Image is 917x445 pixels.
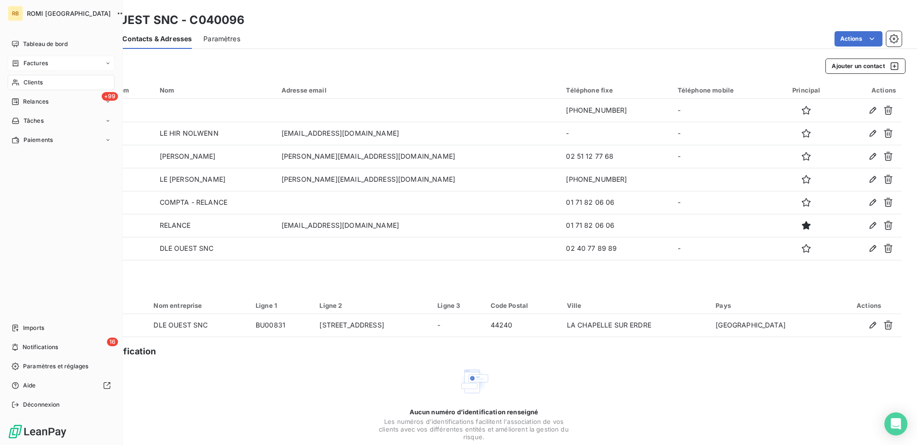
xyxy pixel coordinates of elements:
div: Adresse email [282,86,555,94]
span: Tâches [24,117,44,125]
td: - [672,145,776,168]
td: [GEOGRAPHIC_DATA] [710,314,836,337]
a: Paramètres et réglages [8,359,115,374]
td: - [672,122,776,145]
td: [EMAIL_ADDRESS][DOMAIN_NAME] [276,214,561,237]
a: Tableau de bord [8,36,115,52]
td: 02 51 12 77 68 [560,145,671,168]
img: Logo LeanPay [8,424,67,439]
td: BU00831 [250,314,314,337]
td: LE [PERSON_NAME] [154,168,276,191]
a: +99Relances [8,94,115,109]
div: Open Intercom Messenger [884,412,907,435]
div: Actions [843,86,896,94]
button: Actions [835,31,882,47]
td: [PHONE_NUMBER] [560,168,671,191]
td: [STREET_ADDRESS] [314,314,432,337]
td: LA CHAPELLE SUR ERDRE [561,314,710,337]
td: [PERSON_NAME][EMAIL_ADDRESS][DOMAIN_NAME] [276,168,561,191]
td: DLE OUEST SNC [148,314,249,337]
td: [EMAIL_ADDRESS][DOMAIN_NAME] [276,122,561,145]
a: Tâches [8,113,115,129]
td: [PERSON_NAME][EMAIL_ADDRESS][DOMAIN_NAME] [276,145,561,168]
td: LE HIR NOLWENN [154,122,276,145]
span: Tableau de bord [23,40,68,48]
span: Imports [23,324,44,332]
td: - [560,122,671,145]
button: Ajouter un contact [825,59,905,74]
td: - [672,191,776,214]
span: Factures [24,59,48,68]
div: Code Postal [491,302,555,309]
a: Aide [8,378,115,393]
a: Imports [8,320,115,336]
div: Actions [842,302,896,309]
div: RB [8,6,23,21]
span: Paramètres [203,34,240,44]
div: Ligne 2 [319,302,426,309]
td: 01 71 82 06 06 [560,214,671,237]
div: Prénom [105,86,148,94]
div: Ligne 3 [437,302,479,309]
a: Clients [8,75,115,90]
a: Factures [8,56,115,71]
span: Paiements [24,136,53,144]
td: COMPTA - RELANCE [154,191,276,214]
div: Ville [567,302,705,309]
span: Contacts & Adresses [122,34,192,44]
td: - [672,99,776,122]
td: 01 71 82 06 06 [560,191,671,214]
span: Relances [23,97,48,106]
span: Paramètres et réglages [23,362,88,371]
span: ROMI [GEOGRAPHIC_DATA] [27,10,111,17]
td: [PERSON_NAME] [154,145,276,168]
div: Nom entreprise [153,302,244,309]
div: Principal [782,86,831,94]
span: Aucun numéro d’identification renseigné [410,408,539,416]
div: Téléphone mobile [678,86,770,94]
td: DLE OUEST SNC [154,237,276,260]
div: Nom [160,86,270,94]
div: Téléphone fixe [566,86,666,94]
td: RELANCE [154,214,276,237]
span: Les numéros d'identifications facilitent l'association de vos clients avec vos différentes entité... [378,418,570,441]
td: - [432,314,484,337]
td: - [672,237,776,260]
div: Ligne 1 [256,302,308,309]
div: Pays [716,302,830,309]
span: Déconnexion [23,400,60,409]
td: [PHONE_NUMBER] [560,99,671,122]
td: 44240 [485,314,561,337]
span: Clients [24,78,43,87]
span: Aide [23,381,36,390]
a: Paiements [8,132,115,148]
img: Empty state [458,366,489,397]
span: 16 [107,338,118,346]
td: 02 40 77 89 89 [560,237,671,260]
span: +99 [102,92,118,101]
span: Notifications [23,343,58,351]
h3: DLE OUEST SNC - C040096 [84,12,245,29]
